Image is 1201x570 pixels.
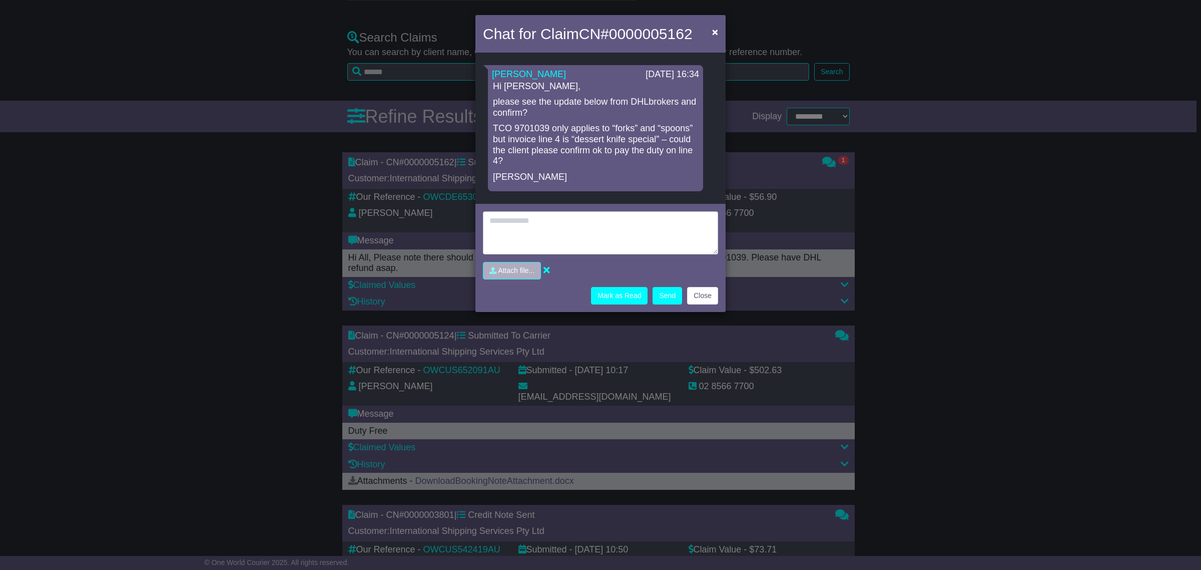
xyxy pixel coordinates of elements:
[707,22,723,42] button: Close
[712,26,718,38] span: ×
[483,23,693,45] h4: Chat for Claim
[687,287,718,305] button: Close
[646,69,699,80] div: [DATE] 16:34
[609,26,693,42] span: 0000005162
[591,287,648,305] button: Mark as Read
[579,26,693,42] span: CN#
[493,123,698,166] p: TCO 9701039 only applies to “forks” and “spoons” but invoice line 4 is “dessert knife special” – ...
[493,81,698,92] p: Hi [PERSON_NAME],
[653,287,682,305] button: Send
[493,172,698,183] p: [PERSON_NAME]
[493,97,698,118] p: please see the update below from DHLbrokers and confirm?
[492,69,566,79] a: [PERSON_NAME]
